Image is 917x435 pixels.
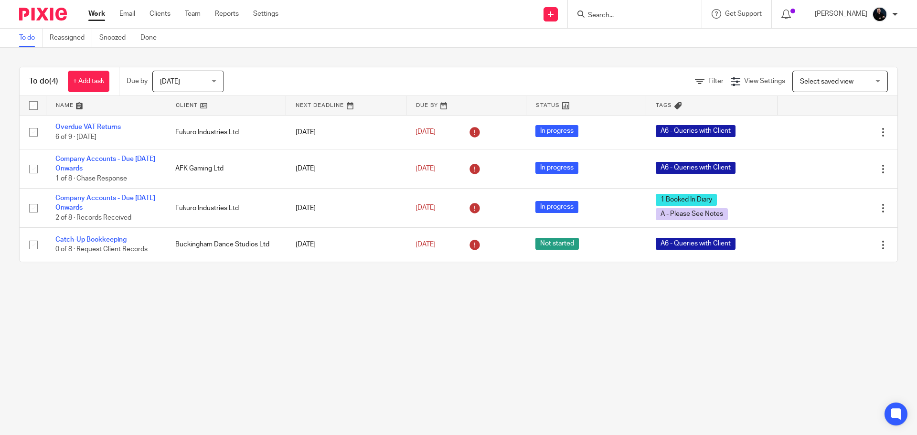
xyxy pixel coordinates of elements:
a: Reassigned [50,29,92,47]
span: A - Please See Notes [656,208,728,220]
td: [DATE] [286,149,406,188]
span: [DATE] [160,78,180,85]
td: AFK Gaming Ltd [166,149,286,188]
p: [PERSON_NAME] [815,9,867,19]
span: A6 - Queries with Client [656,162,736,174]
a: Reports [215,9,239,19]
span: Filter [708,78,724,85]
span: A6 - Queries with Client [656,125,736,137]
span: 2 of 8 · Records Received [55,214,131,221]
a: Settings [253,9,278,19]
span: [DATE] [416,241,436,248]
span: 0 of 8 · Request Client Records [55,246,148,253]
span: Select saved view [800,78,853,85]
a: Done [140,29,164,47]
p: Due by [127,76,148,86]
td: Fukuro Industries Ltd [166,189,286,228]
td: [DATE] [286,115,406,149]
h1: To do [29,76,58,86]
a: Company Accounts - Due [DATE] Onwards [55,156,155,172]
img: Headshots%20accounting4everything_Poppy%20Jakes%20Photography-2203.jpg [872,7,887,22]
a: Overdue VAT Returns [55,124,121,130]
a: Company Accounts - Due [DATE] Onwards [55,195,155,211]
span: Get Support [725,11,762,17]
span: [DATE] [416,205,436,212]
span: 6 of 9 · [DATE] [55,134,96,140]
a: + Add task [68,71,109,92]
span: 1 Booked In Diary [656,194,717,206]
a: To do [19,29,43,47]
span: In progress [535,125,578,137]
span: [DATE] [416,165,436,172]
a: Team [185,9,201,19]
a: Email [119,9,135,19]
td: Fukuro Industries Ltd [166,115,286,149]
span: [DATE] [416,129,436,136]
span: Tags [656,103,672,108]
span: (4) [49,77,58,85]
a: Catch-Up Bookkeeping [55,236,127,243]
td: Buckingham Dance Studios Ltd [166,228,286,262]
span: Not started [535,238,579,250]
span: A6 - Queries with Client [656,238,736,250]
span: View Settings [744,78,785,85]
a: Clients [149,9,171,19]
input: Search [587,11,673,20]
a: Snoozed [99,29,133,47]
span: 1 of 8 · Chase Response [55,175,127,182]
span: In progress [535,162,578,174]
td: [DATE] [286,228,406,262]
img: Pixie [19,8,67,21]
span: In progress [535,201,578,213]
a: Work [88,9,105,19]
td: [DATE] [286,189,406,228]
